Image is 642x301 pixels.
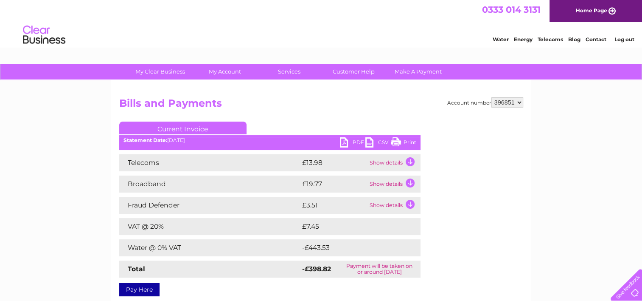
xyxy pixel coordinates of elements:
td: -£443.53 [300,239,407,256]
td: £3.51 [300,197,367,214]
a: My Clear Business [125,64,195,80]
td: Fraud Defender [119,197,300,214]
a: Log out [614,36,634,43]
div: Account number [447,97,523,108]
strong: -£398.82 [302,265,331,273]
a: Blog [568,36,580,43]
a: CSV [365,137,391,150]
a: Water [493,36,509,43]
h2: Bills and Payments [119,97,523,114]
a: Print [391,137,416,150]
td: Telecoms [119,154,300,171]
td: Show details [367,176,421,193]
a: Make A Payment [383,64,453,80]
a: Services [254,64,324,80]
div: Clear Business is a trading name of Verastar Limited (registered in [GEOGRAPHIC_DATA] No. 3667643... [121,5,522,41]
a: Current Invoice [119,122,247,134]
td: Show details [367,154,421,171]
td: Show details [367,197,421,214]
td: VAT @ 20% [119,218,300,235]
td: Payment will be taken on or around [DATE] [338,261,420,278]
td: £13.98 [300,154,367,171]
a: PDF [340,137,365,150]
a: My Account [190,64,260,80]
a: Customer Help [319,64,389,80]
strong: Total [128,265,145,273]
a: Contact [586,36,606,43]
div: [DATE] [119,137,421,143]
b: Statement Date: [123,137,167,143]
a: 0333 014 3131 [482,4,541,15]
a: Telecoms [538,36,563,43]
td: £19.77 [300,176,367,193]
a: Pay Here [119,283,160,296]
img: logo.png [22,22,66,48]
td: Broadband [119,176,300,193]
td: Water @ 0% VAT [119,239,300,256]
a: Energy [514,36,533,43]
td: £7.45 [300,218,401,235]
